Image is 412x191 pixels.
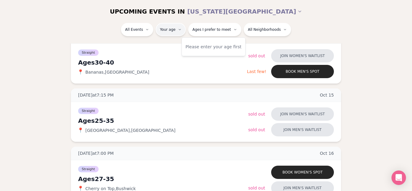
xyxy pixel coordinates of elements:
button: Join women's waitlist [271,107,334,121]
span: [GEOGRAPHIC_DATA] , [GEOGRAPHIC_DATA] [85,127,176,133]
span: UPCOMING EVENTS IN [110,7,185,16]
div: Please enter your age first [185,41,242,52]
span: 📍 [78,186,83,191]
span: Oct 15 [320,92,334,98]
span: [DATE] at 7:00 PM [78,150,114,156]
button: Join women's waitlist [271,49,334,62]
span: [DATE] at 7:15 PM [78,92,114,98]
div: Ages 30-40 [78,58,247,67]
span: Sold Out [248,112,265,116]
button: Join men's waitlist [271,123,334,136]
span: 📍 [78,128,83,133]
span: 📍 [78,70,83,75]
span: Bananas , [GEOGRAPHIC_DATA] [85,69,149,75]
div: Ages 25-35 [78,116,248,125]
span: Oct 16 [320,150,334,156]
button: Your age [156,23,186,36]
span: Straight [78,166,99,172]
button: Book women's spot [271,166,334,179]
span: Last few! [247,69,266,74]
span: Sold Out [248,127,265,132]
span: Straight [78,49,99,56]
div: Open Intercom Messenger [391,170,406,185]
span: Sold Out [248,53,265,58]
button: All Neighborhoods [244,23,291,36]
button: [US_STATE][GEOGRAPHIC_DATA] [187,5,302,18]
span: Sold Out [248,186,265,190]
button: Book men's spot [271,65,334,78]
span: All Events [125,27,143,32]
span: All Neighborhoods [248,27,281,32]
div: Ages 27-35 [78,175,248,183]
span: Ages I prefer to meet [192,27,231,32]
span: Your age [160,27,176,32]
span: Straight [78,108,99,114]
button: Ages I prefer to meet [188,23,241,36]
button: All Events [121,23,153,36]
